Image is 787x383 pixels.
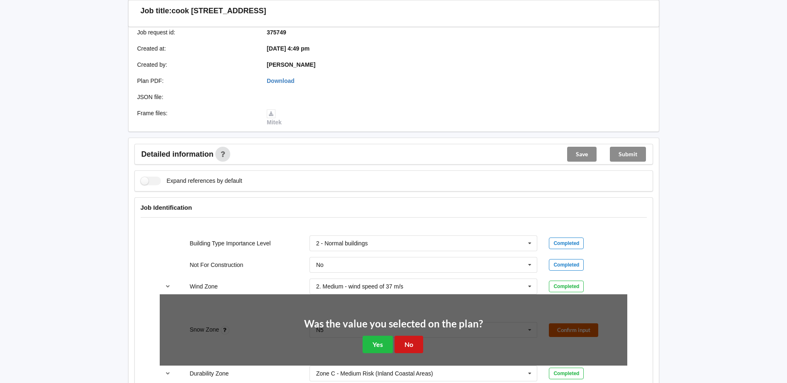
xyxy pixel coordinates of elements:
[132,109,261,126] div: Frame files :
[304,318,483,330] h2: Was the value you selected on the plan?
[549,281,584,292] div: Completed
[141,204,647,211] h4: Job Identification
[267,78,295,84] a: Download
[132,44,261,53] div: Created at :
[267,61,315,68] b: [PERSON_NAME]
[316,240,368,246] div: 2 - Normal buildings
[141,150,214,158] span: Detailed information
[267,110,282,126] a: Mitek
[190,370,229,377] label: Durability Zone
[267,29,286,36] b: 375749
[132,28,261,36] div: Job request id :
[141,177,242,185] label: Expand references by default
[549,368,584,379] div: Completed
[549,259,584,271] div: Completed
[132,93,261,101] div: JSON file :
[190,240,270,247] label: Building Type Importance Level
[316,371,433,376] div: Zone C - Medium Risk (Inland Coastal Areas)
[132,77,261,85] div: Plan PDF :
[190,283,218,290] label: Wind Zone
[267,45,309,52] b: [DATE] 4:49 pm
[190,262,243,268] label: Not For Construction
[395,336,423,353] button: No
[316,262,324,268] div: No
[549,238,584,249] div: Completed
[172,6,266,16] h3: cook [STREET_ADDRESS]
[316,284,403,289] div: 2. Medium - wind speed of 37 m/s
[160,366,176,381] button: reference-toggle
[132,61,261,69] div: Created by :
[160,279,176,294] button: reference-toggle
[141,6,172,16] h3: Job title:
[363,336,393,353] button: Yes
